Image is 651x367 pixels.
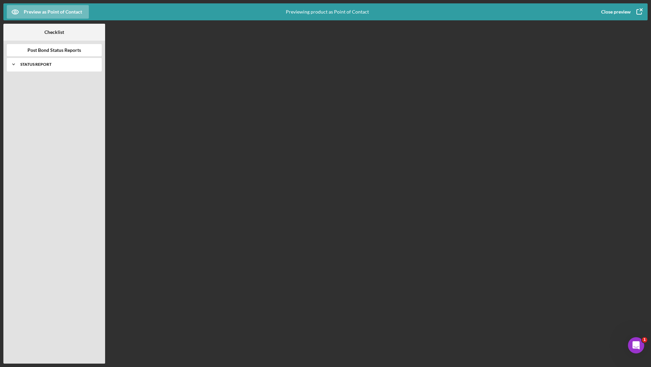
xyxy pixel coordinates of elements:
b: Checklist [44,29,64,35]
span: 1 [642,337,647,343]
div: Preview as Point of Contact [24,5,82,19]
div: Previewing product as Point of Contact [286,3,369,20]
button: Preview as Point of Contact [7,5,89,19]
b: Post Bond Status Reports [27,47,81,53]
div: Close preview [601,5,631,19]
iframe: Intercom live chat [628,337,644,353]
div: Status Report [20,62,93,66]
button: Close preview [594,5,648,19]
